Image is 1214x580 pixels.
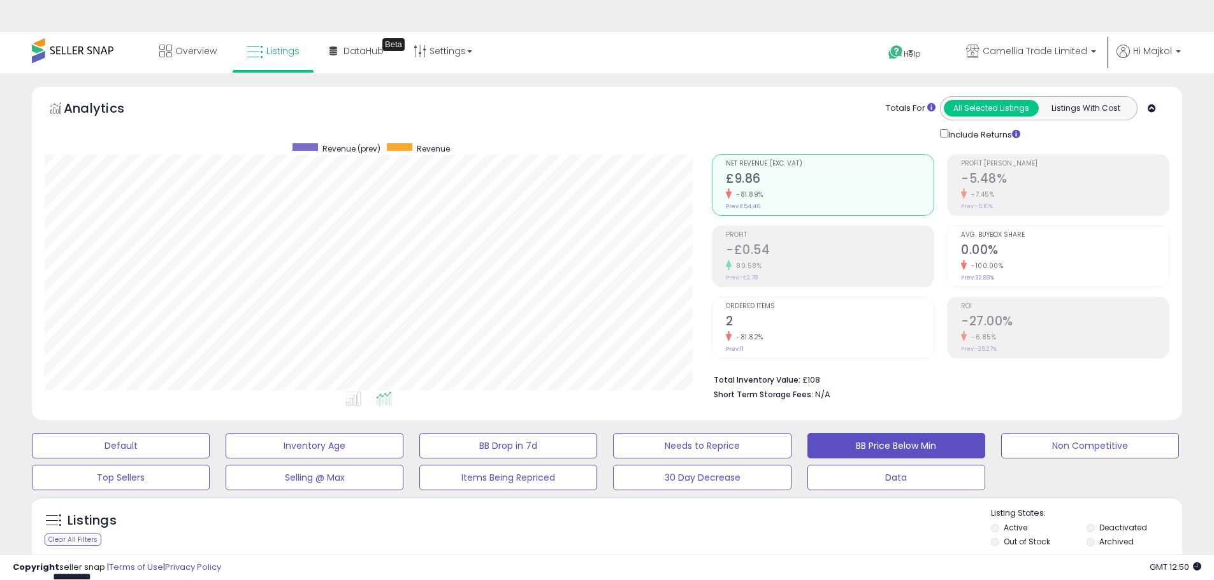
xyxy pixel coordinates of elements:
div: Tooltip anchor [382,38,405,51]
p: Listing States: [991,507,1182,520]
span: Revenue (prev) [322,143,380,154]
button: 30 Day Decrease [613,465,791,490]
small: -6.85% [967,332,996,342]
b: Total Inventory Value: [714,374,800,385]
button: Selling @ Max [226,465,403,490]
a: Hi Majkol [1116,45,1181,73]
a: Listings [237,32,309,70]
small: Prev: -25.27% [961,345,997,353]
span: Ordered Items [726,303,934,310]
span: Overview [175,45,217,57]
span: Profit [PERSON_NAME] [961,160,1169,167]
span: Net Revenue (Exc. VAT) [726,160,934,167]
h5: Analytics [64,99,149,120]
button: Non Competitive [1001,433,1179,458]
div: Clear All Filters [45,534,101,546]
span: Profit [726,232,934,239]
label: Out of Stock [1004,536,1050,547]
span: Hi Majkol [1133,45,1172,57]
strong: Copyright [13,561,59,573]
h2: -27.00% [961,314,1169,331]
h2: £9.86 [726,171,934,188]
label: Active [1004,522,1027,533]
small: Prev: £54.46 [726,202,760,210]
small: -81.82% [732,332,763,342]
span: Help [904,48,921,59]
span: Avg. Buybox Share [961,232,1169,239]
div: Totals For [886,103,936,115]
a: DataHub [320,32,393,70]
label: Deactivated [1099,522,1147,533]
button: Items Being Repriced [419,465,597,490]
small: Prev: 32.83% [961,274,994,281]
small: -100.00% [967,261,1003,271]
span: Revenue [417,143,450,154]
b: Short Term Storage Fees: [714,389,813,400]
h2: -5.48% [961,171,1169,188]
small: -7.45% [967,190,994,199]
small: Prev: -£2.78 [726,274,758,281]
span: N/A [815,388,830,400]
a: Camellia Trade Limited [957,32,1106,73]
a: Terms of Use [109,561,163,573]
small: 80.58% [732,261,762,271]
div: Include Returns [930,127,1036,141]
span: Listings [266,45,300,57]
h5: Listings [68,512,117,530]
label: Archived [1099,536,1134,547]
span: 2025-10-10 12:50 GMT [1150,561,1201,573]
h2: 0.00% [961,243,1169,260]
small: -81.89% [732,190,763,199]
button: Listings With Cost [1038,100,1133,117]
a: Overview [150,32,226,70]
h2: -£0.54 [726,243,934,260]
div: seller snap | | [13,562,221,574]
button: Inventory Age [226,433,403,458]
button: Needs to Reprice [613,433,791,458]
button: All Selected Listings [944,100,1039,117]
button: Data [807,465,985,490]
button: BB Price Below Min [807,433,985,458]
h2: 2 [726,314,934,331]
span: ROI [961,303,1169,310]
button: Top Sellers [32,465,210,490]
button: Default [32,433,210,458]
li: £108 [714,371,1160,386]
span: DataHub [343,45,384,57]
span: Camellia Trade Limited [983,45,1087,57]
small: Prev: -5.10% [961,202,993,210]
small: Prev: 11 [726,345,744,353]
button: BB Drop in 7d [419,433,597,458]
a: Help [878,35,946,73]
i: Get Help [888,45,904,60]
a: Privacy Policy [165,561,221,573]
a: Settings [404,32,482,70]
